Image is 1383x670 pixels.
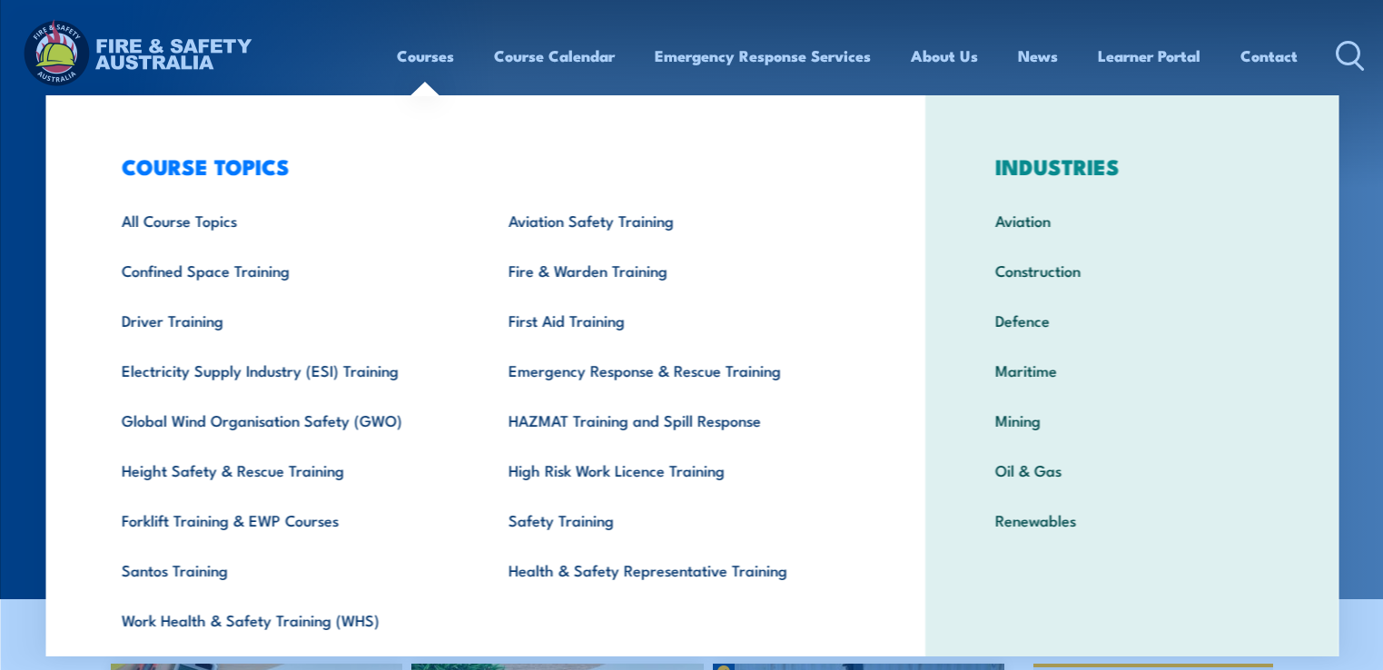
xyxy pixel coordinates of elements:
[93,153,868,179] h3: COURSE TOPICS
[93,395,480,445] a: Global Wind Organisation Safety (GWO)
[480,395,868,445] a: HAZMAT Training and Spill Response
[655,32,871,80] a: Emergency Response Services
[480,295,868,345] a: First Aid Training
[967,445,1297,495] a: Oil & Gas
[93,245,480,295] a: Confined Space Training
[911,32,978,80] a: About Us
[480,545,868,595] a: Health & Safety Representative Training
[494,32,615,80] a: Course Calendar
[967,295,1297,345] a: Defence
[1018,32,1058,80] a: News
[1098,32,1200,80] a: Learner Portal
[480,245,868,295] a: Fire & Warden Training
[967,495,1297,545] a: Renewables
[967,245,1297,295] a: Construction
[1240,32,1298,80] a: Contact
[967,345,1297,395] a: Maritime
[967,395,1297,445] a: Mining
[93,345,480,395] a: Electricity Supply Industry (ESI) Training
[93,545,480,595] a: Santos Training
[93,445,480,495] a: Height Safety & Rescue Training
[480,345,868,395] a: Emergency Response & Rescue Training
[93,195,480,245] a: All Course Topics
[480,445,868,495] a: High Risk Work Licence Training
[93,595,480,645] a: Work Health & Safety Training (WHS)
[93,495,480,545] a: Forklift Training & EWP Courses
[967,195,1297,245] a: Aviation
[397,32,454,80] a: Courses
[93,295,480,345] a: Driver Training
[967,153,1297,179] h3: INDUSTRIES
[480,195,868,245] a: Aviation Safety Training
[480,495,868,545] a: Safety Training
